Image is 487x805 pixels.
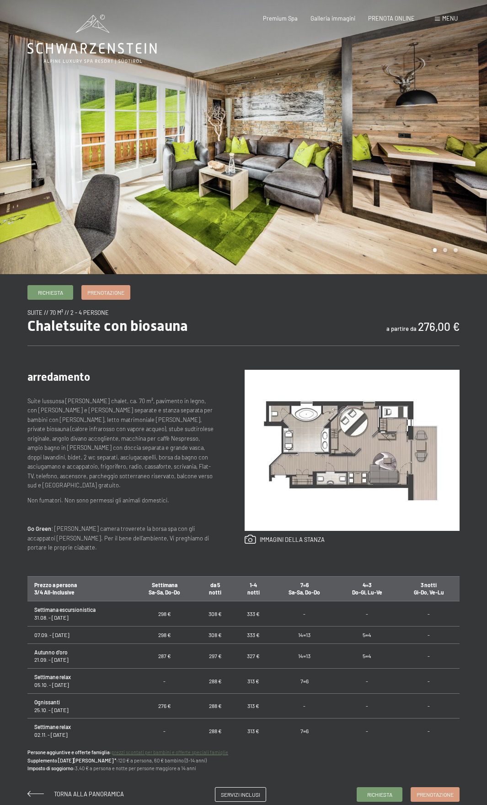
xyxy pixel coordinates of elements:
span: Prenotazione [417,791,454,799]
td: - [398,719,460,744]
th: 3 notti Gi-Do, Ve-Lu [398,576,460,601]
a: Torna alla panoramica [27,790,124,798]
td: 288 € [196,669,234,694]
a: PRENOTA ONLINE [368,15,415,22]
td: - [398,669,460,694]
strong: Go Green [27,525,51,532]
th: da 5 notti [196,576,234,601]
td: 14=13 [273,643,336,669]
p: : [PERSON_NAME] camera troverete la borsa spa con gli accappatoi [PERSON_NAME]. Per il bene dell’... [27,524,215,552]
td: 25.10. - [DATE] [27,693,133,719]
td: 276 € [133,693,196,719]
span: Chaletsuite con biosauna [27,317,188,335]
td: - [398,643,460,669]
strong: Ognissanti [34,699,60,705]
td: 05.10. - [DATE] [27,669,133,694]
td: - [398,693,460,719]
span: arredamento [27,371,90,384]
td: - [398,626,460,643]
td: 308 € [196,601,234,627]
td: 313 € [234,693,273,719]
a: Servizi inclusi [215,788,266,801]
td: 333 € [234,626,273,643]
a: Prenotazione [411,788,459,801]
td: 298 € [133,626,196,643]
td: - [133,669,196,694]
a: Premium Spa [263,15,298,22]
td: 31.08. - [DATE] [27,601,133,627]
strong: Settimane relax [34,724,71,730]
span: Torna alla panoramica [54,790,124,798]
td: 313 € [234,669,273,694]
td: - [336,693,398,719]
p: 120 € a persona, 60 € bambino (3-14 anni) 3,40 € a persona e notte per persone maggiore a 14 anni [27,748,460,773]
a: Richiesta [28,286,73,299]
a: Richiesta [357,788,402,801]
strong: Settimana escursionistica [34,606,96,613]
td: - [336,601,398,627]
a: Prenotazione [82,286,130,299]
td: 7=6 [273,669,336,694]
td: 313 € [234,719,273,744]
td: 07.09. - [DATE] [27,626,133,643]
th: 4=3 Do-Gi, Lu-Ve [336,576,398,601]
span: Servizi inclusi [221,791,260,799]
th: 7=6 Sa-Sa, Do-Do [273,576,336,601]
strong: Settimane relax [34,674,71,680]
strong: Autunno d'oro [34,649,68,655]
p: Suite lussuosa [PERSON_NAME] chalet, ca. 70 m², pavimento in legno, con [PERSON_NAME] e [PERSON_N... [27,396,215,490]
td: 14=13 [273,626,336,643]
th: 1-4 notti [234,576,273,601]
span: suite // 70 m² // 2 - 4 persone [27,309,109,316]
p: Non fumatori. Non sono permessi gli animali domestici. [27,496,215,505]
td: 297 € [196,643,234,669]
td: - [336,719,398,744]
td: 5=4 [336,626,398,643]
td: 5=4 [336,643,398,669]
strong: Supplemento [DATE][PERSON_NAME] *: [27,757,118,763]
td: - [133,719,196,744]
td: 21.09. - [DATE] [27,643,133,669]
a: prezzi scontati per bambini e offerte speciali famiglie [112,749,228,755]
img: Chaletsuite con biosauna [245,370,460,531]
td: 7=6 [273,719,336,744]
td: 288 € [196,719,234,744]
td: 327 € [234,643,273,669]
b: 276,00 € [418,320,460,333]
td: 298 € [133,601,196,627]
strong: Imposto di soggiorno: [27,765,75,771]
td: 02.11. - [DATE] [27,719,133,744]
th: Prezzo a persona 3/4 All-Inclusive [27,576,133,601]
a: Galleria immagini [310,15,355,22]
th: Settimana Sa-Sa, Do-Do [133,576,196,601]
td: 288 € [196,693,234,719]
td: - [336,669,398,694]
td: 308 € [196,626,234,643]
td: - [398,601,460,627]
span: Prenotazione [87,289,124,297]
td: 287 € [133,643,196,669]
span: Richiesta [38,289,63,297]
span: a partire da [386,325,417,332]
strong: Persone aggiuntive e offerte famiglia: [27,749,112,755]
td: 333 € [234,601,273,627]
span: Menu [442,15,458,22]
td: - [273,601,336,627]
td: - [273,693,336,719]
span: Richiesta [367,791,392,799]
